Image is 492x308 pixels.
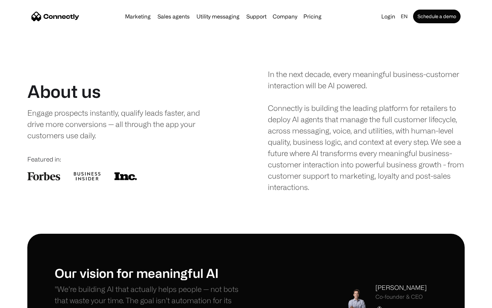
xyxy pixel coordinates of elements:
a: Schedule a demo [413,10,461,23]
div: Company [273,12,297,21]
aside: Language selected: English [7,295,41,306]
div: Featured in: [27,155,224,164]
a: Support [244,14,269,19]
div: Engage prospects instantly, qualify leads faster, and drive more conversions — all through the ap... [27,107,214,141]
a: Login [379,12,398,21]
ul: Language list [14,296,41,306]
h1: Our vision for meaningful AI [55,266,246,280]
div: [PERSON_NAME] [375,283,427,292]
h1: About us [27,81,101,102]
div: Co-founder & CEO [375,294,427,300]
a: Sales agents [155,14,192,19]
a: Marketing [122,14,153,19]
a: Utility messaging [194,14,242,19]
a: Pricing [301,14,324,19]
div: In the next decade, every meaningful business-customer interaction will be AI powered. Connectly ... [268,68,465,193]
div: en [401,12,408,21]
